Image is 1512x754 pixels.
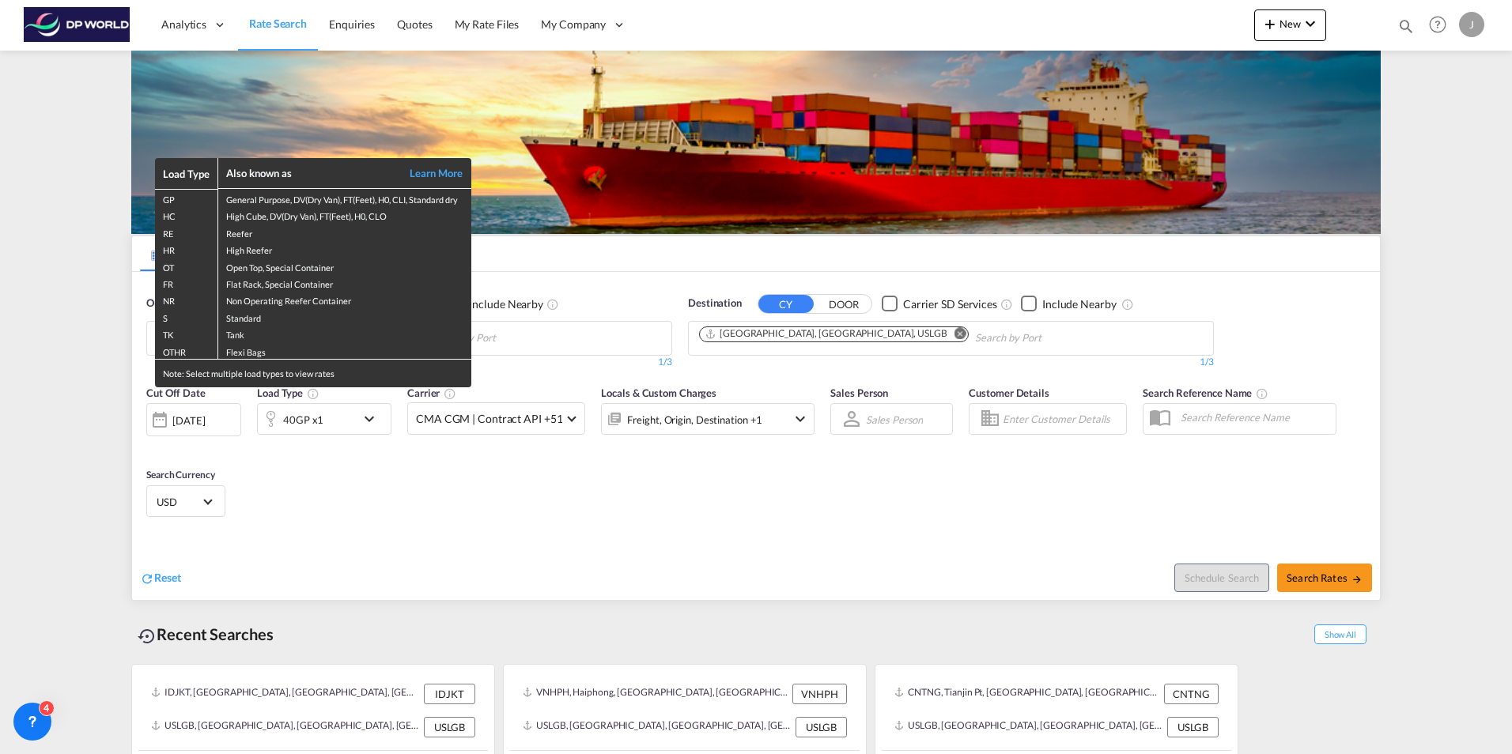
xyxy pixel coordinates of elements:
td: S [155,308,218,325]
td: Flexi Bags [218,342,471,360]
div: Note: Select multiple load types to view rates [155,360,471,387]
div: Also known as [226,166,392,180]
td: Open Top, Special Container [218,258,471,274]
th: Load Type [155,158,218,189]
td: OTHR [155,342,218,360]
td: Reefer [218,224,471,240]
td: HC [155,206,218,223]
td: Non Operating Reefer Container [218,291,471,307]
a: Learn More [392,166,463,180]
td: General Purpose, DV(Dry Van), FT(Feet), H0, CLI, Standard dry [218,189,471,206]
td: FR [155,274,218,291]
td: NR [155,291,218,307]
td: Flat Rack, Special Container [218,274,471,291]
td: GP [155,189,218,206]
td: High Reefer [218,240,471,257]
td: RE [155,224,218,240]
td: Tank [218,325,471,341]
td: HR [155,240,218,257]
td: OT [155,258,218,274]
td: TK [155,325,218,341]
td: Standard [218,308,471,325]
td: High Cube, DV(Dry Van), FT(Feet), H0, CLO [218,206,471,223]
